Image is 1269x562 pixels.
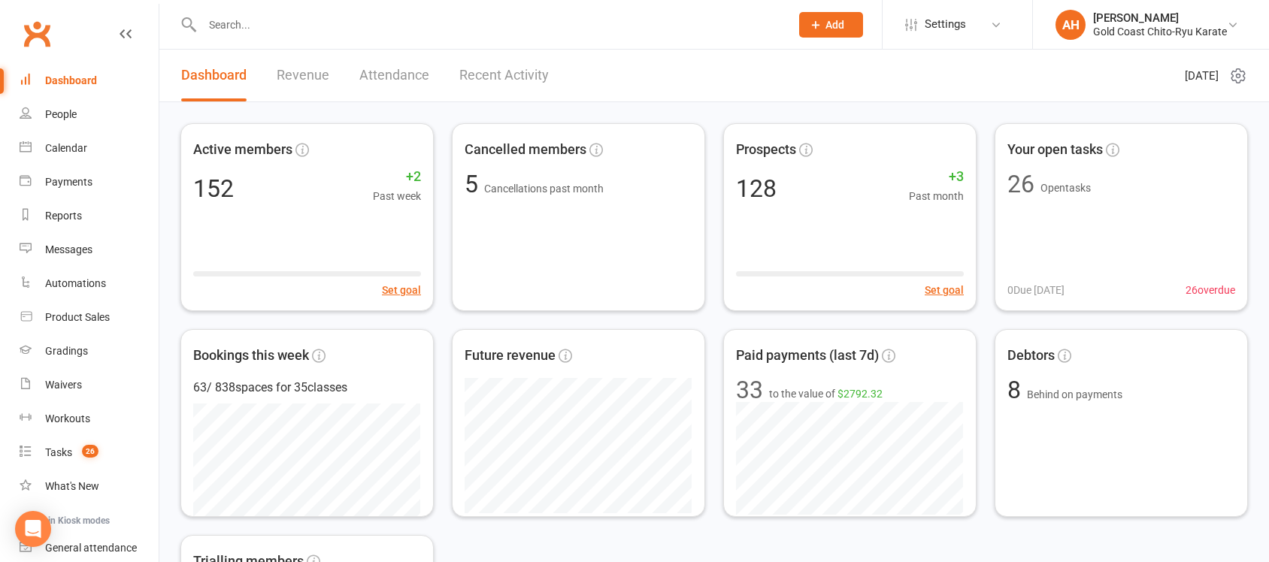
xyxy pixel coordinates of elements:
div: Gold Coast Chito-Ryu Karate [1093,25,1227,38]
div: Calendar [45,142,87,154]
span: Behind on payments [1027,388,1122,400]
div: Gradings [45,345,88,357]
span: 0 Due [DATE] [1007,282,1065,298]
span: Add [825,19,844,31]
a: Automations [20,267,159,301]
div: Workouts [45,412,90,425]
button: Add [799,12,863,38]
div: Open Intercom Messenger [15,511,51,547]
div: 63 / 838 spaces for 35 classes [193,378,421,397]
div: Messages [45,243,92,255]
div: 26 [1007,172,1034,196]
a: Workouts [20,402,159,436]
button: Set goal [925,282,964,298]
div: Product Sales [45,311,110,323]
div: 33 [736,378,763,402]
div: Reports [45,210,82,222]
a: Reports [20,199,159,233]
a: Attendance [359,50,429,101]
div: Payments [45,176,92,188]
a: Product Sales [20,301,159,334]
div: People [45,108,77,120]
span: Bookings this week [193,345,309,367]
span: Past week [373,188,421,204]
span: Active members [193,139,292,161]
span: +3 [909,166,964,188]
span: Debtors [1007,345,1055,367]
span: Cancelled members [465,139,586,161]
span: Past month [909,188,964,204]
a: Dashboard [20,64,159,98]
span: 26 [82,445,98,458]
div: 152 [193,177,234,201]
div: Waivers [45,379,82,391]
span: Prospects [736,139,796,161]
a: Tasks 26 [20,436,159,470]
div: Automations [45,277,106,289]
div: [PERSON_NAME] [1093,11,1227,25]
div: Tasks [45,446,72,458]
span: 26 overdue [1186,282,1235,298]
span: to the value of [769,385,883,402]
span: Future revenue [465,345,556,367]
span: 8 [1007,376,1027,404]
span: Settings [925,8,966,41]
button: Set goal [382,282,421,298]
a: Calendar [20,131,159,165]
a: Revenue [277,50,329,101]
div: Dashboard [45,74,97,86]
a: Gradings [20,334,159,368]
a: What's New [20,470,159,503]
span: 5 [465,170,484,198]
a: Payments [20,165,159,199]
a: Clubworx [18,15,56,53]
div: 128 [736,177,777,201]
span: Your open tasks [1007,139,1103,161]
span: Cancellations past month [484,183,604,195]
a: Messages [20,233,159,267]
input: Search... [198,14,780,35]
a: Recent Activity [459,50,549,101]
span: +2 [373,166,421,188]
div: AH [1055,10,1086,40]
span: [DATE] [1185,67,1219,85]
a: People [20,98,159,131]
div: General attendance [45,542,137,554]
span: Open tasks [1040,182,1091,194]
a: Dashboard [181,50,247,101]
a: Waivers [20,368,159,402]
span: $2792.32 [837,388,883,400]
span: Paid payments (last 7d) [736,345,879,367]
div: What's New [45,480,99,492]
